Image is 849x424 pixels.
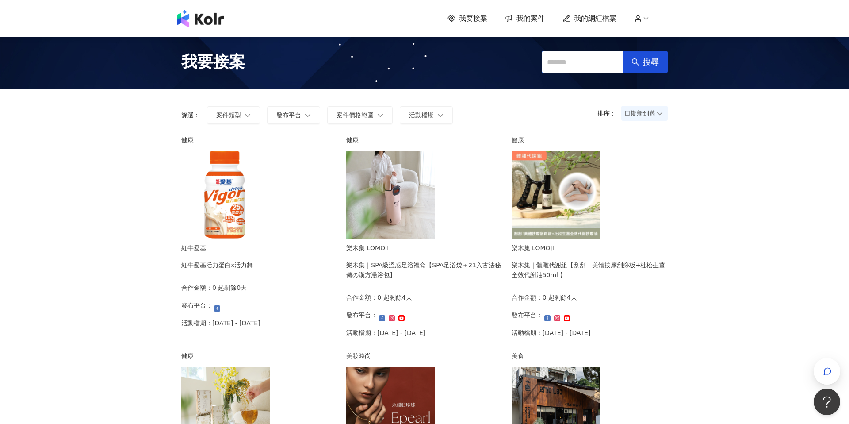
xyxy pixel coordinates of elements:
button: 發布平台 [267,106,320,124]
div: 健康 [346,135,502,145]
p: 發布平台： [346,310,377,320]
button: 案件類型 [207,106,260,124]
p: 合作金額： [512,293,543,302]
span: 案件價格範圍 [337,112,374,119]
span: 我要接案 [181,51,245,73]
div: 健康 [181,135,270,145]
p: 剩餘4天 [390,293,412,302]
p: 排序： [597,110,621,117]
p: 0 起 [543,293,555,302]
span: 我要接案 [459,14,487,23]
p: 活動檔期：[DATE] - [DATE] [512,328,591,338]
img: SPA級溫感足浴禮盒【SPA足浴袋＋21入古法秘傳の漢方湯浴包】 [346,151,435,239]
div: 美食 [512,351,629,361]
span: 我的網紅檔案 [574,14,616,23]
div: 樂木集｜SPA級溫感足浴禮盒【SPA足浴袋＋21入古法秘傳の漢方湯浴包】 [346,260,502,280]
img: logo [177,10,224,27]
p: 剩餘4天 [555,293,577,302]
div: 美妝時尚 [346,351,435,361]
img: 體雕代謝組【刮刮！美體按摩刮痧板+杜松生薑全效代謝油50ml 】 [512,151,600,239]
button: 活動檔期 [400,106,453,124]
span: search [631,58,639,66]
div: 紅牛愛基 [181,243,253,253]
div: 紅牛愛基活力蛋白x活力舞 [181,260,253,270]
button: 搜尋 [623,51,668,73]
p: 0 起 [212,283,224,293]
span: 搜尋 [643,57,659,67]
button: 案件價格範圍 [327,106,393,124]
div: 健康 [181,351,337,361]
iframe: Help Scout Beacon - Open [814,389,840,415]
img: 活力蛋白配方營養素 [181,151,270,239]
p: 發布平台： [512,310,543,320]
div: 樂木集｜體雕代謝組【刮刮！美體按摩刮痧板+杜松生薑全效代謝油50ml 】 [512,260,668,280]
a: 我要接案 [447,14,487,23]
p: 合作金額： [346,293,377,302]
a: 我的網紅檔案 [562,14,616,23]
span: 活動檔期 [409,112,434,119]
span: 案件類型 [216,112,241,119]
p: 剩餘0天 [224,283,247,293]
p: 活動檔期：[DATE] - [DATE] [346,328,425,338]
span: 我的案件 [516,14,545,23]
p: 活動檔期：[DATE] - [DATE] [181,318,260,328]
p: 篩選： [181,112,200,119]
span: 日期新到舊 [624,107,665,120]
div: 健康 [512,135,668,145]
div: 樂木集 LOMOJI [512,243,668,253]
p: 發布平台： [181,301,212,310]
p: 0 起 [377,293,389,302]
a: 我的案件 [505,14,545,23]
div: 樂木集 LOMOJI [346,243,502,253]
p: 合作金額： [181,283,212,293]
span: 發布平台 [276,112,301,119]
